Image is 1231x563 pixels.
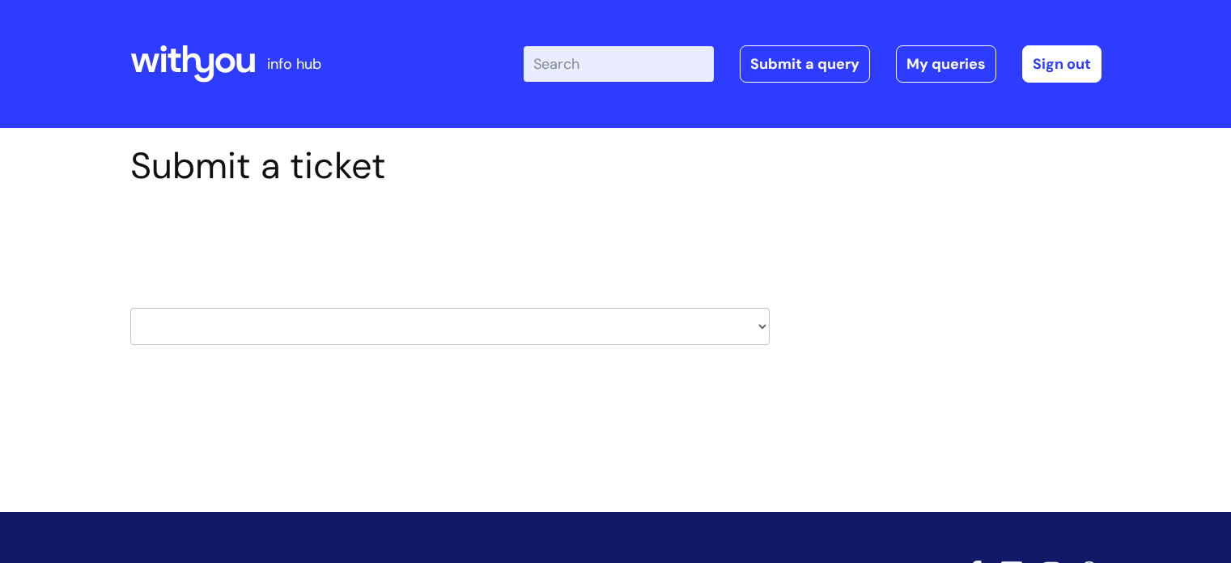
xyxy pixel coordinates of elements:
h1: Submit a ticket [130,144,770,188]
input: Search [524,46,714,82]
p: info hub [267,51,321,77]
div: | - [524,45,1102,83]
a: Sign out [1022,45,1102,83]
h2: Select issue type [130,225,770,255]
a: My queries [896,45,996,83]
a: Submit a query [740,45,870,83]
